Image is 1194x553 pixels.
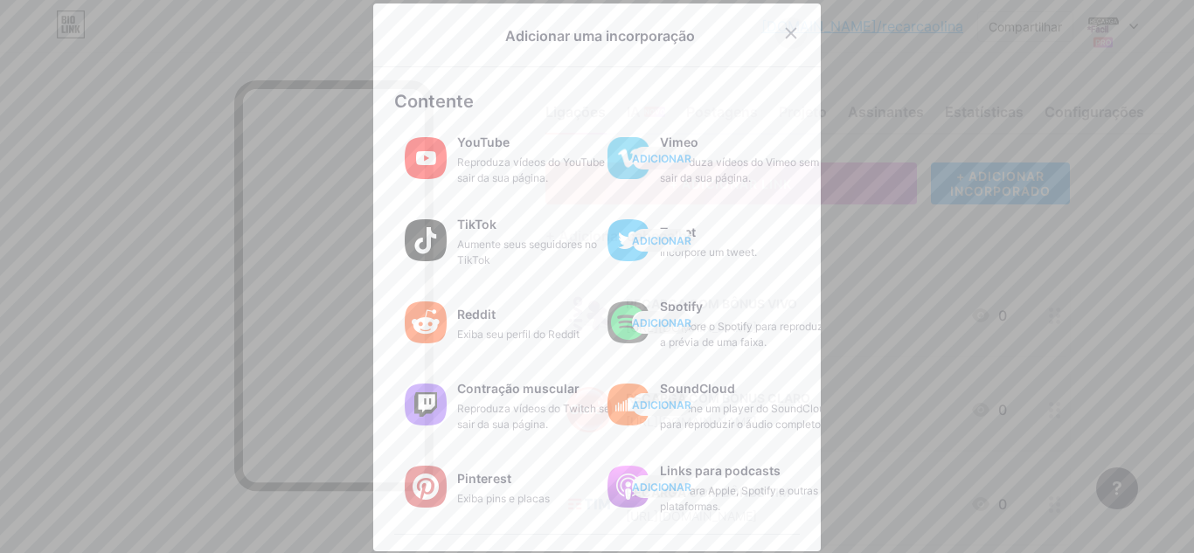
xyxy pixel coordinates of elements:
font: Exiba seu perfil do Reddit [457,328,580,341]
font: Incorpore o Spotify para reproduzir a prévia de uma faixa. [660,320,830,349]
font: Spotify [660,299,703,314]
img: contração muscular [405,384,447,425]
font: YouTube [457,135,510,149]
font: ADICIONAR [632,234,691,247]
img: Pinterest [405,466,447,508]
img: Reddit [405,301,447,343]
img: Spotify [607,301,649,343]
font: ADICIONAR [632,398,691,411]
font: ADICIONAR [632,316,691,329]
button: ADICIONAR [632,475,691,498]
img: vimeo [607,137,649,179]
font: Reproduza vídeos do Twitch sem sair da sua página. [457,402,619,431]
font: Links para podcasts [660,463,781,478]
button: ADICIONAR [632,147,691,169]
img: TikTok [405,219,447,261]
img: links de podcast [607,466,649,508]
font: Aumente seus seguidores no TikTok [457,238,597,266]
img: YouTube [405,137,447,179]
font: Contração muscular [457,381,580,396]
font: Pinterest [457,471,511,486]
font: ADICIONAR [632,152,691,165]
button: ADICIONAR [632,393,691,416]
button: ADICIONAR [632,311,691,334]
button: ADICIONAR [632,229,691,252]
font: ADICIONAR [632,480,691,494]
font: Link para Apple, Spotify e outras plataformas. [660,484,818,513]
font: Reproduza vídeos do YouTube sem sair da sua página. [457,156,628,184]
font: Adicionar uma incorporação [505,27,695,45]
font: Tweet [660,225,696,239]
img: Twitter [607,219,649,261]
font: Exiba pins e placas [457,492,550,505]
font: TikTok [457,217,496,232]
font: Contente [394,91,474,112]
font: Reddit [457,307,496,321]
font: SoundCloud [660,381,735,396]
font: Adicione um player do SoundCloud para reproduzir o áudio completo. [660,402,831,431]
font: Incorpore um tweet. [660,245,757,259]
font: Reproduza vídeos do Vimeo sem sair da sua página. [660,156,819,184]
img: nuvem sonora [607,384,649,425]
font: Vimeo [660,135,698,149]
